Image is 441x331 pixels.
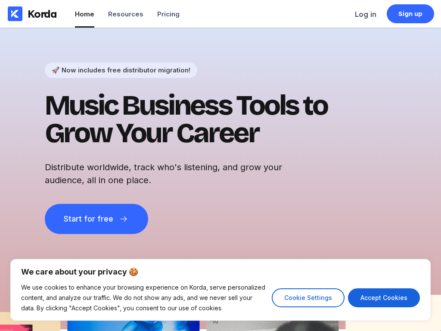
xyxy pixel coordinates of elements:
[355,10,376,19] div: Log in
[348,288,420,307] button: Accept Cookies
[45,92,355,147] h1: Music Business Tools to Grow Your Career
[21,267,420,277] p: We care about your privacy 🍪
[45,204,148,234] button: Start for free
[75,10,94,18] div: Home
[21,282,265,313] p: We use cookies to enhance your browsing experience on Korda, serve personalized content, and anal...
[398,9,423,18] div: Sign up
[64,215,113,223] div: Start for free
[272,288,345,307] button: Cookie Settings
[52,66,190,74] div: 🚀 Now includes free distributor migration!
[108,10,143,18] div: Resources
[157,10,180,18] div: Pricing
[387,4,434,23] a: Sign up
[45,161,320,187] h2: Distribute worldwide, track who's listening, and grow your audience, all in one place.
[28,7,57,20] div: Korda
